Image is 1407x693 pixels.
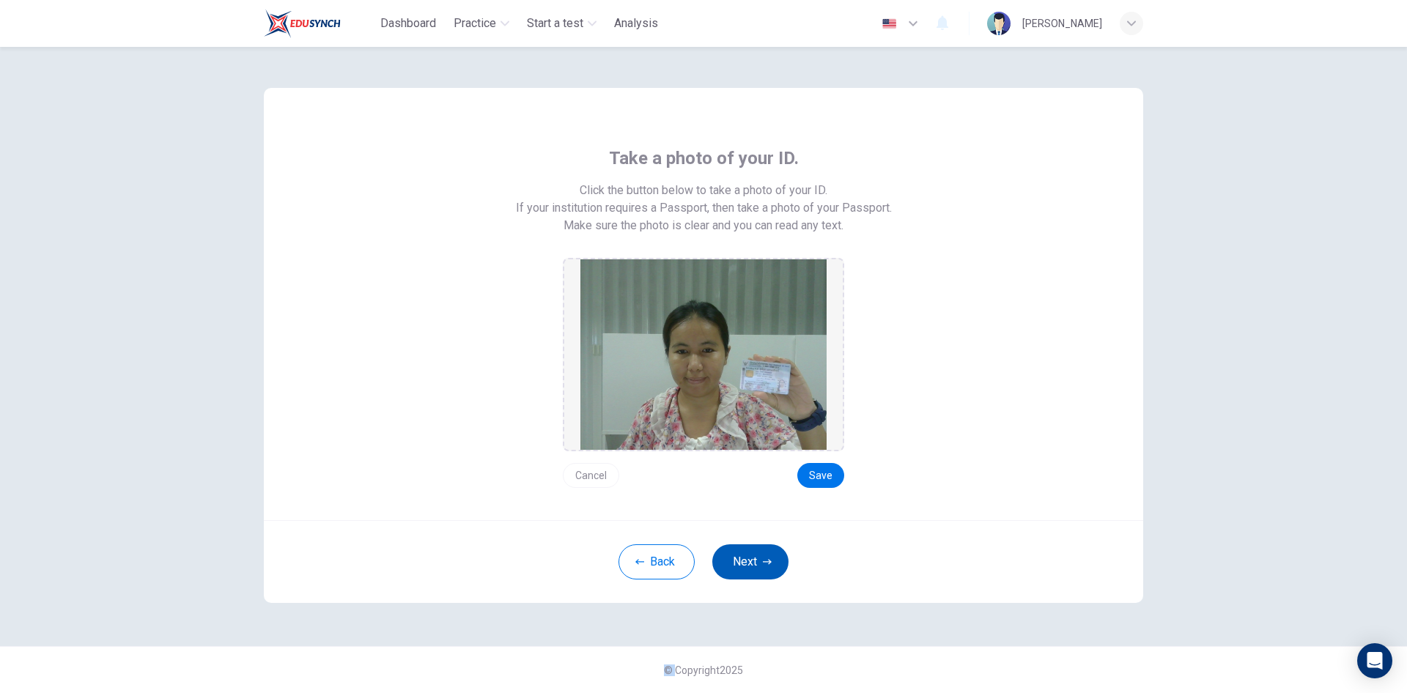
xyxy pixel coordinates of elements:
[880,18,898,29] img: en
[712,544,789,579] button: Next
[448,10,515,37] button: Practice
[563,463,619,488] button: Cancel
[987,12,1011,35] img: Profile picture
[527,15,583,32] span: Start a test
[454,15,496,32] span: Practice
[797,463,844,488] button: Save
[516,182,892,217] span: Click the button below to take a photo of your ID. If your institution requires a Passport, then ...
[618,544,695,579] button: Back
[264,9,341,38] img: Train Test logo
[521,10,602,37] button: Start a test
[564,217,843,234] span: Make sure the photo is clear and you can read any text.
[264,9,374,38] a: Train Test logo
[609,147,799,170] span: Take a photo of your ID.
[580,259,827,450] img: preview screemshot
[614,15,658,32] span: Analysis
[664,664,743,676] span: © Copyright 2025
[374,10,442,37] button: Dashboard
[1022,15,1102,32] div: [PERSON_NAME]
[380,15,436,32] span: Dashboard
[608,10,664,37] button: Analysis
[1357,643,1392,678] div: Open Intercom Messenger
